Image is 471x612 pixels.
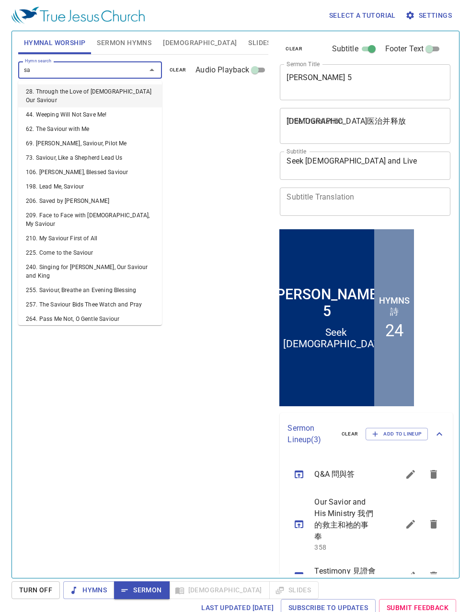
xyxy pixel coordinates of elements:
[18,208,162,231] li: 209. Face to Face with [DEMOGRAPHIC_DATA], My Saviour
[18,136,162,151] li: 69. [PERSON_NAME], Saviour, Pilot Me
[18,194,162,208] li: 206. Saved by [PERSON_NAME]
[403,7,456,24] button: Settings
[195,64,249,76] span: Audio Playback
[18,122,162,136] li: 62. The Saviour with Me
[342,430,358,438] span: clear
[145,63,159,77] button: Close
[314,542,376,552] p: 358
[248,37,271,49] span: Slides
[18,107,162,122] li: 44. Weeping Will Not Save Me!
[170,66,186,74] span: clear
[18,246,162,260] li: 225. Come to the Saviour
[280,455,453,597] ul: sermon lineup list
[63,581,115,599] button: Hymns
[18,231,162,246] li: 210. My Saviour First of All
[71,584,107,596] span: Hymns
[286,45,302,53] span: clear
[18,165,162,179] li: 106. [PERSON_NAME], Blessed Saviour
[7,101,113,135] div: Seek [DEMOGRAPHIC_DATA] and Live
[18,312,162,326] li: 264. Pass Me Not, O Gentle Saviour
[366,428,428,440] button: Add to Lineup
[314,565,376,577] span: Testimony 見證會
[276,226,417,410] iframe: from-child
[287,423,333,446] p: Sermon Lineup ( 3 )
[97,37,151,49] span: Sermon Hymns
[11,7,145,24] img: True Jesus Church
[11,581,60,599] button: Turn Off
[280,43,308,55] button: clear
[287,156,444,175] textarea: Seek [DEMOGRAPHIC_DATA] and Live
[407,10,452,22] span: Settings
[24,37,86,49] span: Hymnal Worship
[280,413,453,455] div: Sermon Lineup(3)clearAdd to Lineup
[336,428,364,440] button: clear
[314,469,376,480] span: Q&A 問與答
[122,584,161,596] span: Sermon
[325,7,400,24] button: Select a tutorial
[287,73,444,91] textarea: [PERSON_NAME] 5
[372,430,422,438] span: Add to Lineup
[18,260,162,283] li: 240. Singing for [PERSON_NAME], Our Saviour and King
[102,70,134,92] p: Hymns 詩
[18,84,162,107] li: 28. Through the Love of [DEMOGRAPHIC_DATA] Our Saviour
[18,179,162,194] li: 198. Lead Me, Saviour
[18,151,162,165] li: 73. Saviour, Like a Shepherd Lead Us
[329,10,396,22] span: Select a tutorial
[18,297,162,312] li: 257. The Saviour Bids Thee Watch and Pray
[19,584,52,596] span: Turn Off
[385,43,424,55] span: Footer Text
[163,37,237,49] span: [DEMOGRAPHIC_DATA]
[109,95,127,114] li: 24
[314,496,376,542] span: Our Savior and His Ministry 我們的救主和祂的事奉
[114,581,169,599] button: Sermon
[164,64,192,76] button: clear
[332,43,358,55] span: Subtitle
[18,283,162,297] li: 255. Saviour, Breathe an Evening Blessing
